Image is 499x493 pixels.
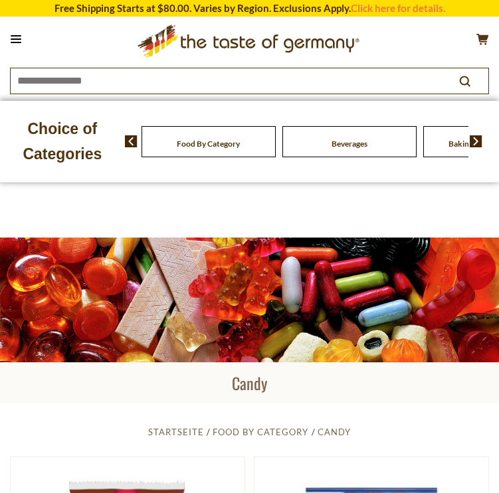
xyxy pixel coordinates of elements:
img: previous arrow [125,135,138,147]
img: next arrow [470,135,482,147]
a: Click here for details. [351,2,445,14]
a: Food By Category [177,139,240,149]
a: Startseite [148,427,204,437]
a: Beverages [332,139,367,149]
a: Food By Category [213,427,308,437]
a: Candy [318,427,351,437]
